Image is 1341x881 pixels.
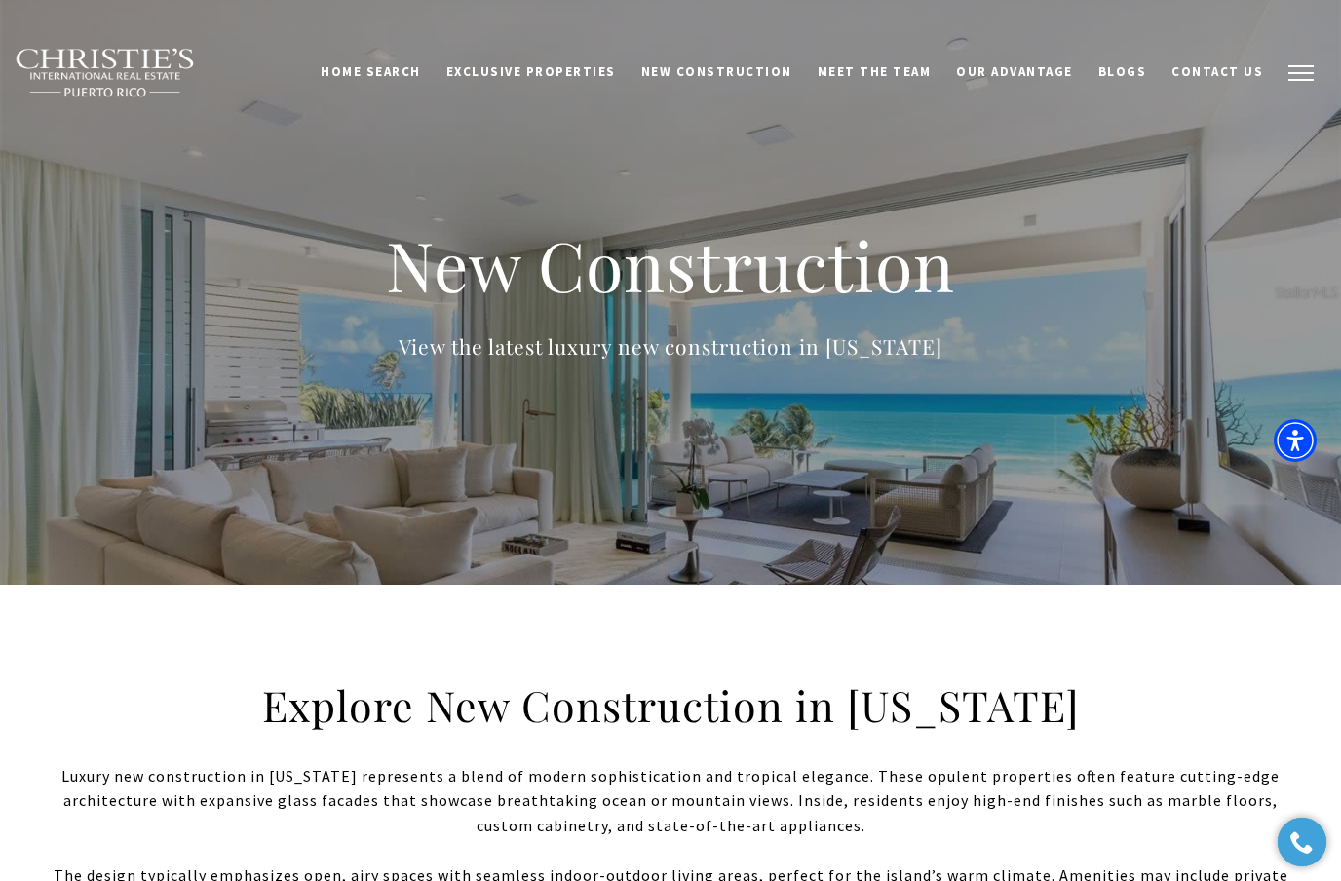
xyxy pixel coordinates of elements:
h2: Explore New Construction in [US_STATE] [251,678,1090,733]
span: Blogs [1098,63,1147,80]
a: Contact Us [1159,54,1276,91]
img: Christie's International Real Estate black text logo [15,48,196,98]
a: Our Advantage [943,54,1086,91]
span: New Construction [641,63,792,80]
a: Meet the Team [805,54,944,91]
a: Home Search [308,54,434,91]
p: Luxury new construction in [US_STATE] represents a blend of modern sophistication and tropical el... [49,764,1292,839]
a: New Construction [629,54,805,91]
span: Contact Us [1171,63,1263,80]
div: Accessibility Menu [1274,419,1317,462]
button: button [1276,45,1326,101]
a: Exclusive Properties [434,54,629,91]
h1: New Construction [281,222,1060,308]
span: Exclusive Properties [446,63,616,80]
a: Blogs [1086,54,1160,91]
p: View the latest luxury new construction in [US_STATE] [281,330,1060,363]
span: Our Advantage [956,63,1073,80]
